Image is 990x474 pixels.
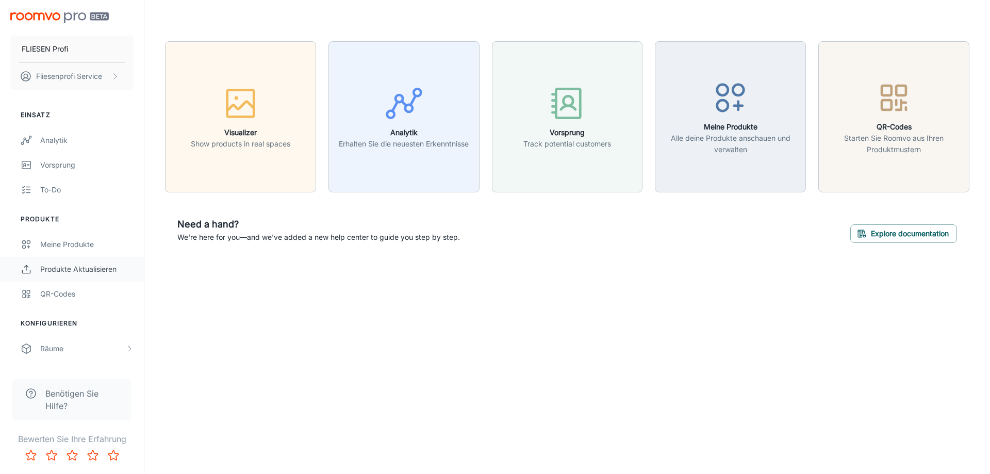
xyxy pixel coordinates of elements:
button: VorsprungTrack potential customers [492,41,643,192]
button: QR-CodesStarten Sie Roomvo aus Ihren Produktmustern [818,41,969,192]
p: Track potential customers [523,138,611,150]
button: Fliesenprofi Service [10,63,134,90]
p: We're here for you—and we've added a new help center to guide you step by step. [177,232,460,243]
h6: QR-Codes [825,121,963,133]
a: Meine ProdukteAlle deine Produkte anschauen und verwalten [655,111,806,121]
h6: Vorsprung [523,127,611,138]
div: Vorsprung [40,159,134,171]
div: Analytik [40,135,134,146]
p: Alle deine Produkte anschauen und verwalten [662,133,799,155]
div: QR-Codes [40,288,134,300]
p: Erhalten Sie die neuesten Erkenntnisse [339,138,469,150]
p: Fliesenprofi Service [36,71,102,82]
button: AnalytikErhalten Sie die neuesten Erkenntnisse [328,41,480,192]
h6: Analytik [339,127,469,138]
a: Explore documentation [850,227,957,238]
div: To-do [40,184,134,195]
button: Meine ProdukteAlle deine Produkte anschauen und verwalten [655,41,806,192]
div: Meine Produkte [40,239,134,250]
p: Show products in real spaces [191,138,290,150]
img: Roomvo PRO Beta [10,12,109,23]
a: AnalytikErhalten Sie die neuesten Erkenntnisse [328,111,480,121]
a: QR-CodesStarten Sie Roomvo aus Ihren Produktmustern [818,111,969,121]
h6: Need a hand? [177,217,460,232]
h6: Meine Produkte [662,121,799,133]
button: FLIESEN Profi [10,36,134,62]
div: Produkte aktualisieren [40,264,134,275]
p: Starten Sie Roomvo aus Ihren Produktmustern [825,133,963,155]
p: FLIESEN Profi [22,43,68,55]
button: Explore documentation [850,224,957,243]
h6: Visualizer [191,127,290,138]
button: VisualizerShow products in real spaces [165,41,316,192]
a: VorsprungTrack potential customers [492,111,643,121]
